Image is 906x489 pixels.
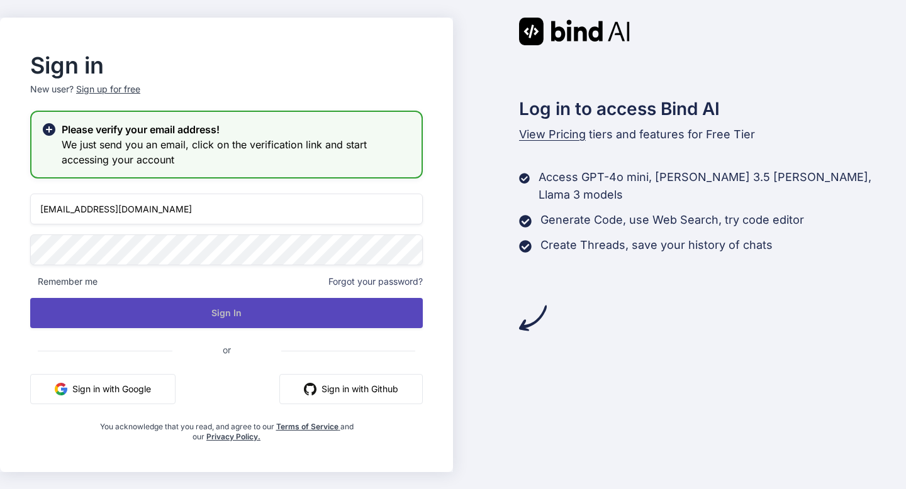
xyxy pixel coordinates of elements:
[55,383,67,395] img: google
[62,137,411,167] h3: We just send you an email, click on the verification link and start accessing your account
[30,55,423,75] h2: Sign in
[540,211,804,229] p: Generate Code, use Web Search, try code editor
[328,275,423,288] span: Forgot your password?
[276,422,340,431] a: Terms of Service
[30,275,98,288] span: Remember me
[172,334,281,365] span: or
[279,374,423,404] button: Sign in with Github
[519,126,906,143] p: tiers and features for Free Tier
[519,304,547,332] img: arrow
[519,18,630,45] img: Bind AI logo
[62,122,411,137] h2: Please verify your email address!
[30,374,176,404] button: Sign in with Google
[96,414,357,442] div: You acknowledge that you read, and agree to our and our
[30,298,423,328] button: Sign In
[76,83,140,96] div: Sign up for free
[206,432,260,441] a: Privacy Policy.
[540,236,773,254] p: Create Threads, save your history of chats
[304,383,316,395] img: github
[539,168,906,204] p: Access GPT-4o mini, [PERSON_NAME] 3.5 [PERSON_NAME], Llama 3 models
[519,128,586,141] span: View Pricing
[30,194,423,224] input: Login or Email
[30,83,423,111] p: New user?
[519,96,906,122] h2: Log in to access Bind AI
